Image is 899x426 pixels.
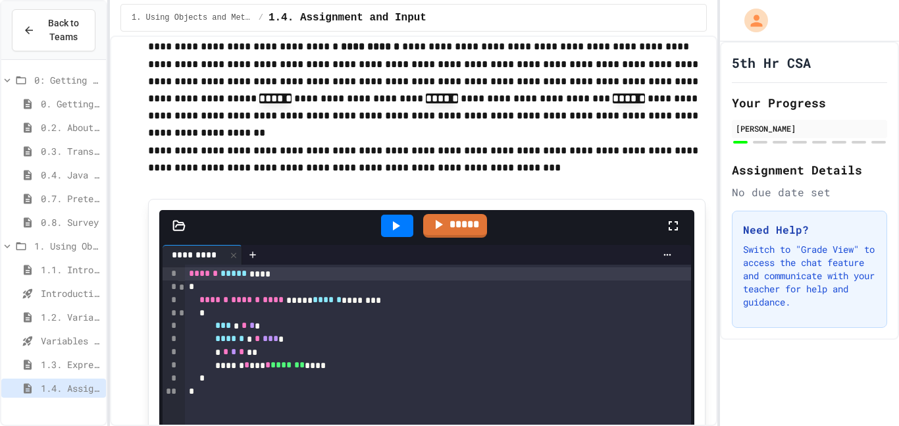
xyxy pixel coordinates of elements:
[732,93,887,112] h2: Your Progress
[732,161,887,179] h2: Assignment Details
[41,334,101,348] span: Variables and Data Types - Quiz
[736,122,883,134] div: [PERSON_NAME]
[41,192,101,205] span: 0.7. Pretest for the AP CSA Exam
[259,13,263,23] span: /
[34,239,101,253] span: 1. Using Objects and Methods
[743,243,876,309] p: Switch to "Grade View" to access the chat feature and communicate with your teacher for help and ...
[732,184,887,200] div: No due date set
[41,263,101,277] span: 1.1. Introduction to Algorithms, Programming, and Compilers
[41,381,101,395] span: 1.4. Assignment and Input
[43,16,84,44] span: Back to Teams
[132,13,253,23] span: 1. Using Objects and Methods
[12,9,95,51] button: Back to Teams
[731,5,771,36] div: My Account
[41,358,101,371] span: 1.3. Expressions and Output [New]
[743,222,876,238] h3: Need Help?
[41,168,101,182] span: 0.4. Java Development Environments
[41,144,101,158] span: 0.3. Transitioning from AP CSP to AP CSA
[269,10,426,26] span: 1.4. Assignment and Input
[41,215,101,229] span: 0.8. Survey
[732,53,811,72] h1: 5th Hr CSA
[34,73,101,87] span: 0: Getting Started
[41,286,101,300] span: Introduction to Algorithms, Programming, and Compilers
[41,120,101,134] span: 0.2. About the AP CSA Exam
[41,97,101,111] span: 0. Getting Started
[41,310,101,324] span: 1.2. Variables and Data Types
